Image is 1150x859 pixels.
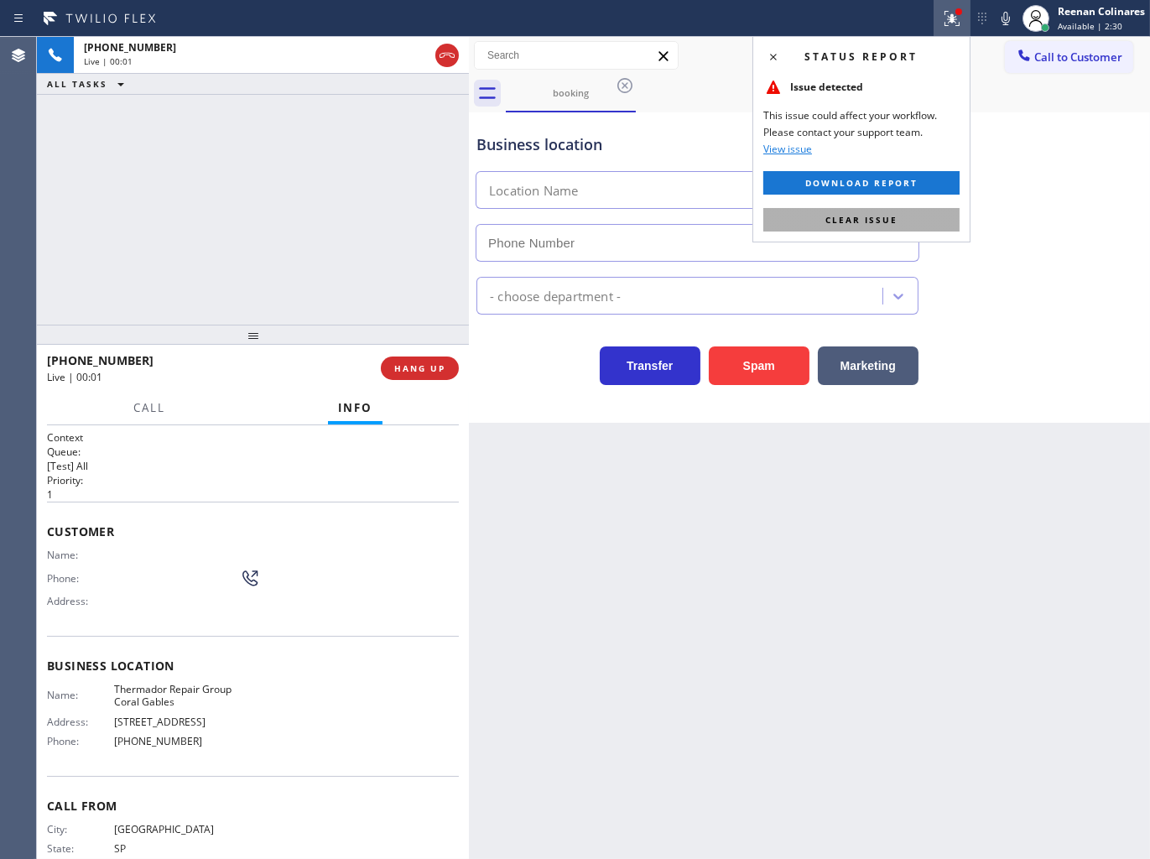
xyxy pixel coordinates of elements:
span: [GEOGRAPHIC_DATA] [114,823,240,836]
span: Phone: [47,735,114,747]
span: Call to Customer [1034,49,1122,65]
span: Available | 2:30 [1058,20,1122,32]
h2: Priority: [47,473,459,487]
button: Hang up [435,44,459,67]
span: Live | 00:01 [84,55,133,67]
div: Business location [476,133,918,156]
span: HANG UP [394,362,445,374]
button: Call to Customer [1005,41,1133,73]
p: 1 [47,487,459,502]
span: SP [114,842,240,855]
span: Call [133,400,165,415]
div: Location Name [489,181,579,200]
span: [STREET_ADDRESS] [114,716,240,728]
span: City: [47,823,114,836]
span: Phone: [47,572,114,585]
button: Call [123,392,175,424]
span: Thermador Repair Group Coral Gables [114,683,240,709]
span: Customer [47,523,459,539]
input: Phone Number [476,224,919,262]
div: - choose department - [490,286,621,305]
span: [PHONE_NUMBER] [84,40,176,55]
p: [Test] All [47,459,459,473]
span: Live | 00:01 [47,370,102,384]
button: Spam [709,346,809,385]
span: Business location [47,658,459,674]
span: Call From [47,798,459,814]
button: ALL TASKS [37,74,141,94]
span: [PHONE_NUMBER] [47,352,154,368]
h1: Context [47,430,459,445]
button: HANG UP [381,357,459,380]
button: Marketing [818,346,918,385]
input: Search [475,42,678,69]
button: Transfer [600,346,700,385]
span: ALL TASKS [47,78,107,90]
div: Reenan Colinares [1058,4,1145,18]
span: [PHONE_NUMBER] [114,735,240,747]
span: Address: [47,716,114,728]
button: Mute [994,7,1017,30]
span: Address: [47,595,114,607]
span: Name: [47,549,114,561]
span: State: [47,842,114,855]
span: Info [338,400,372,415]
button: Info [328,392,382,424]
h2: Queue: [47,445,459,459]
span: Name: [47,689,114,701]
div: booking [507,86,634,99]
